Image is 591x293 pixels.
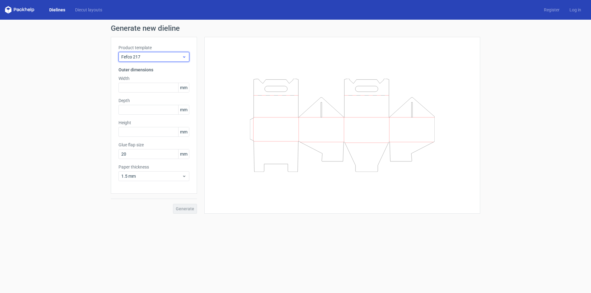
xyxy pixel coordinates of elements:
[121,173,182,179] span: 1.5 mm
[565,7,586,13] a: Log in
[178,83,189,92] span: mm
[119,97,189,104] label: Depth
[539,7,565,13] a: Register
[70,7,107,13] a: Diecut layouts
[119,164,189,170] label: Paper thickness
[178,149,189,159] span: mm
[119,75,189,81] label: Width
[111,25,480,32] h1: Generate new dieline
[119,142,189,148] label: Glue flap size
[178,127,189,137] span: mm
[44,7,70,13] a: Dielines
[178,105,189,114] span: mm
[119,67,189,73] h3: Outer dimensions
[119,120,189,126] label: Height
[121,54,182,60] span: Fefco 217
[119,45,189,51] label: Product template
